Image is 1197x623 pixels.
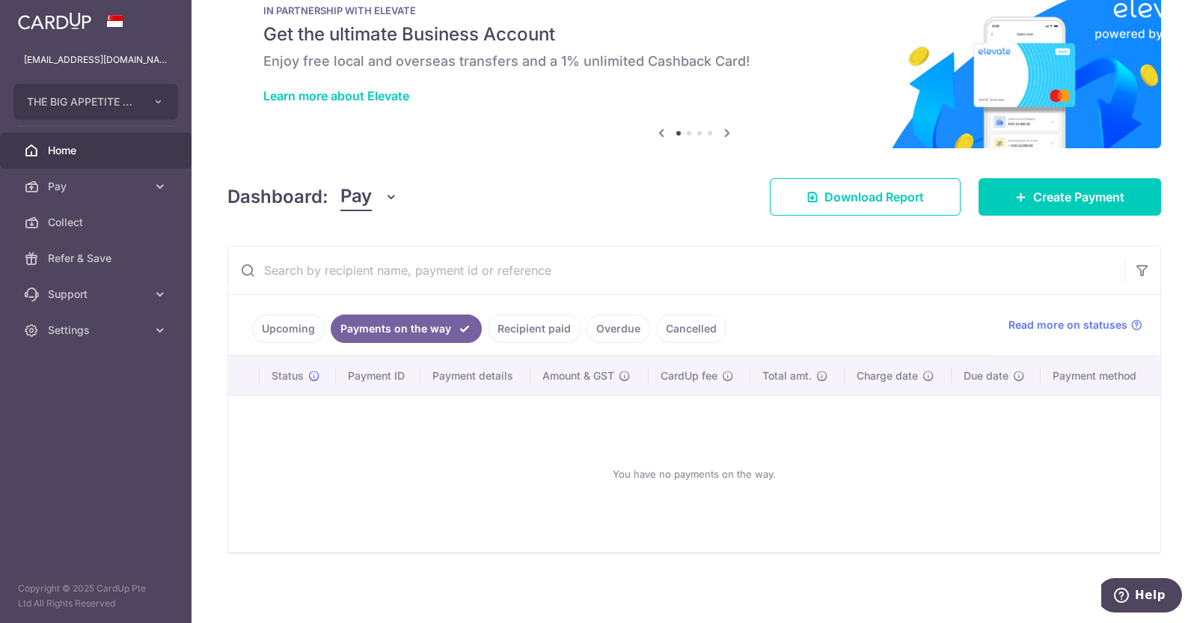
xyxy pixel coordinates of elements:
[661,368,717,383] span: CardUp fee
[263,52,1125,70] h6: Enjoy free local and overseas transfers and a 1% unlimited Cashback Card!
[48,179,147,194] span: Pay
[48,287,147,302] span: Support
[1008,317,1127,332] span: Read more on statuses
[1041,356,1160,395] th: Payment method
[340,183,398,211] button: Pay
[24,52,168,67] p: [EMAIL_ADDRESS][DOMAIN_NAME]
[762,368,812,383] span: Total amt.
[542,368,614,383] span: Amount & GST
[13,84,178,120] button: THE BIG APPETITE COMPANY PTE LTD
[1033,188,1124,206] span: Create Payment
[336,356,420,395] th: Payment ID
[964,368,1008,383] span: Due date
[48,251,147,266] span: Refer & Save
[48,143,147,158] span: Home
[263,88,409,103] a: Learn more about Elevate
[1008,317,1142,332] a: Read more on statuses
[246,408,1142,540] div: You have no payments on the way.
[857,368,918,383] span: Charge date
[227,183,328,210] h4: Dashboard:
[18,12,91,30] img: CardUp
[252,314,325,343] a: Upcoming
[340,183,372,211] span: Pay
[48,215,147,230] span: Collect
[331,314,482,343] a: Payments on the way
[263,4,1125,16] p: IN PARTNERSHIP WITH ELEVATE
[228,246,1124,294] input: Search by recipient name, payment id or reference
[263,22,1125,46] h5: Get the ultimate Business Account
[48,323,147,338] span: Settings
[587,314,650,343] a: Overdue
[420,356,530,395] th: Payment details
[488,314,581,343] a: Recipient paid
[272,368,304,383] span: Status
[824,188,924,206] span: Download Report
[979,178,1161,216] a: Create Payment
[656,314,726,343] a: Cancelled
[770,178,961,216] a: Download Report
[1101,578,1182,616] iframe: Opens a widget where you can find more information
[27,94,138,109] span: THE BIG APPETITE COMPANY PTE LTD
